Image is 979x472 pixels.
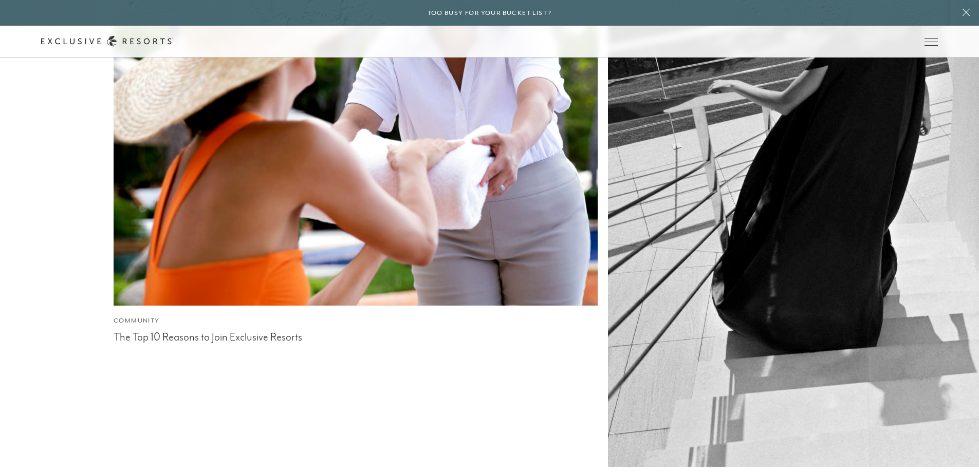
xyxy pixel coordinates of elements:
[114,316,598,326] div: Community
[925,38,938,45] button: Open navigation
[428,8,552,18] h6: Too busy for your bucket list?
[114,328,598,344] div: The Top 10 Reasons to Join Exclusive Resorts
